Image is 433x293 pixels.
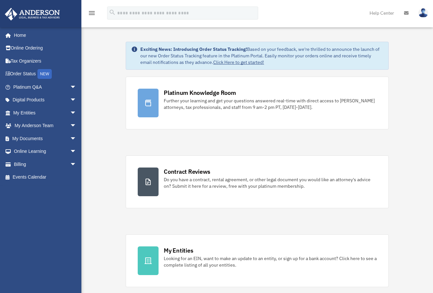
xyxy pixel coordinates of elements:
[164,176,377,189] div: Do you have a contract, rental agreement, or other legal document you would like an attorney's ad...
[5,158,86,171] a: Billingarrow_drop_down
[70,81,83,94] span: arrow_drop_down
[418,8,428,18] img: User Pic
[164,246,193,255] div: My Entities
[140,46,383,66] div: Based on your feedback, we're thrilled to announce the launch of our new Order Status Tracking fe...
[164,89,236,97] div: Platinum Knowledge Room
[5,119,86,132] a: My Anderson Teamarrow_drop_down
[5,145,86,158] a: Online Learningarrow_drop_down
[5,29,83,42] a: Home
[5,171,86,184] a: Events Calendar
[126,234,389,287] a: My Entities Looking for an EIN, want to make an update to an entity, or sign up for a bank accoun...
[109,9,116,16] i: search
[3,8,62,21] img: Anderson Advisors Platinum Portal
[164,97,377,110] div: Further your learning and get your questions answered real-time with direct access to [PERSON_NAM...
[70,119,83,133] span: arrow_drop_down
[5,81,86,94] a: Platinum Q&Aarrow_drop_down
[88,11,96,17] a: menu
[164,255,377,268] div: Looking for an EIN, want to make an update to an entity, or sign up for a bank account? Click her...
[5,67,86,81] a: Order StatusNEW
[5,132,86,145] a: My Documentsarrow_drop_down
[70,158,83,171] span: arrow_drop_down
[5,42,86,55] a: Online Ordering
[126,77,389,129] a: Platinum Knowledge Room Further your learning and get your questions answered real-time with dire...
[126,155,389,208] a: Contract Reviews Do you have a contract, rental agreement, or other legal document you would like...
[140,46,247,52] strong: Exciting News: Introducing Order Status Tracking!
[70,106,83,120] span: arrow_drop_down
[88,9,96,17] i: menu
[70,145,83,158] span: arrow_drop_down
[164,168,210,176] div: Contract Reviews
[70,94,83,107] span: arrow_drop_down
[5,54,86,67] a: Tax Organizers
[5,94,86,107] a: Digital Productsarrow_drop_down
[5,106,86,119] a: My Entitiesarrow_drop_down
[37,69,52,79] div: NEW
[70,132,83,145] span: arrow_drop_down
[213,59,264,65] a: Click Here to get started!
